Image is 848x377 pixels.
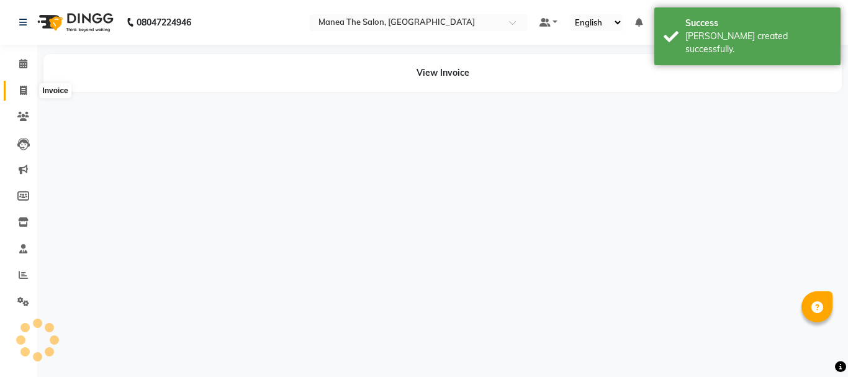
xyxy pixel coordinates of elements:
[685,17,831,30] div: Success
[43,54,842,92] div: View Invoice
[32,5,117,40] img: logo
[685,30,831,56] div: Bill created successfully.
[137,5,191,40] b: 08047224946
[39,83,71,98] div: Invoice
